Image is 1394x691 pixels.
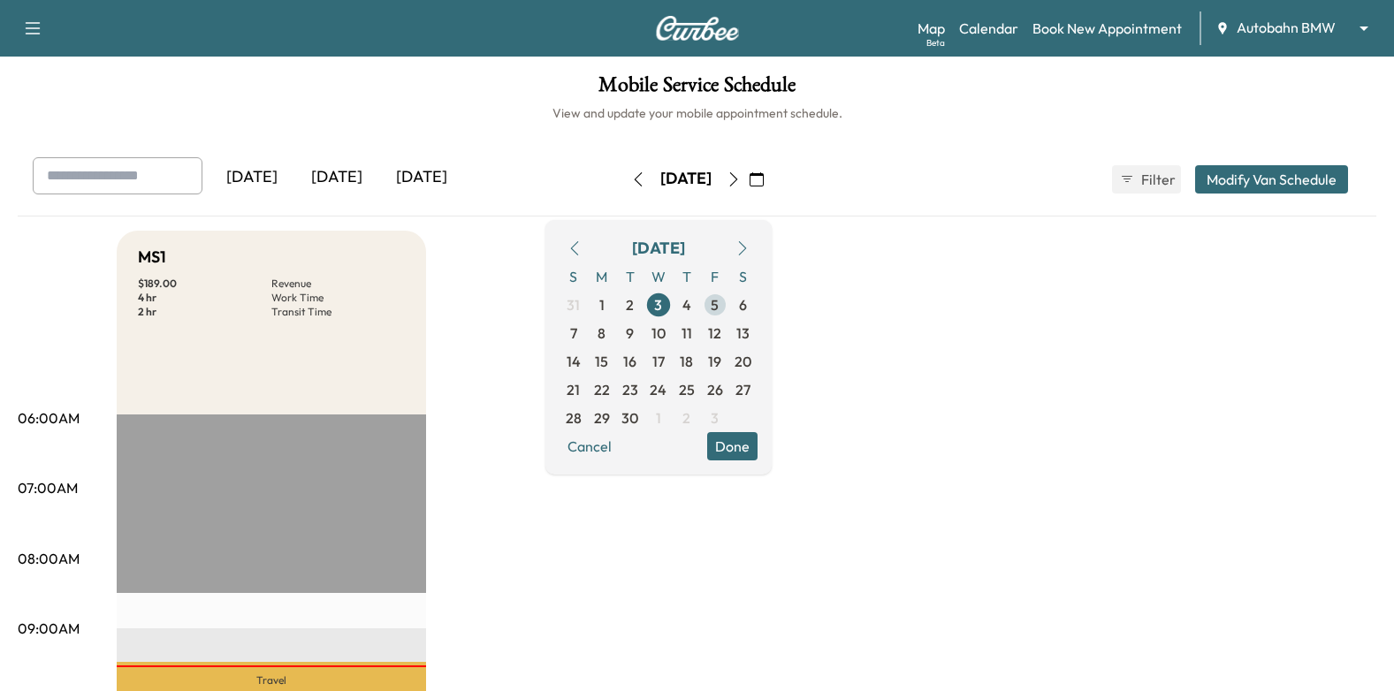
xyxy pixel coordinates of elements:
span: 15 [595,351,608,372]
p: Work Time [271,291,405,305]
span: F [701,262,729,291]
h6: View and update your mobile appointment schedule. [18,104,1376,122]
span: T [616,262,644,291]
a: Book New Appointment [1032,18,1182,39]
span: 23 [622,379,638,400]
button: Modify Van Schedule [1195,165,1348,194]
span: 5 [711,294,719,315]
span: T [673,262,701,291]
div: [DATE] [294,157,379,198]
span: Filter [1141,169,1173,190]
p: 09:00AM [18,618,80,639]
button: Done [707,432,758,460]
span: 4 [682,294,691,315]
span: 11 [682,323,692,344]
span: 29 [594,407,610,429]
p: Revenue [271,277,405,291]
span: 21 [567,379,580,400]
span: 3 [711,407,719,429]
span: S [560,262,588,291]
span: 19 [708,351,721,372]
p: 4 hr [138,291,271,305]
span: M [588,262,616,291]
p: 08:00AM [18,548,80,569]
span: Autobahn BMW [1237,18,1336,38]
span: S [729,262,758,291]
span: 16 [623,351,636,372]
div: [DATE] [379,157,464,198]
h5: MS1 [138,245,166,270]
span: 24 [650,379,667,400]
button: Cancel [560,432,620,460]
div: [DATE] [660,168,712,190]
div: [DATE] [209,157,294,198]
span: 30 [621,407,638,429]
span: 2 [626,294,634,315]
button: Filter [1112,165,1181,194]
span: 13 [736,323,750,344]
p: Transit Time [271,305,405,319]
a: Calendar [959,18,1018,39]
span: 12 [708,323,721,344]
a: MapBeta [918,18,945,39]
span: 10 [651,323,666,344]
span: 31 [567,294,580,315]
span: 3 [654,294,662,315]
span: 22 [594,379,610,400]
span: 17 [652,351,665,372]
span: 26 [707,379,723,400]
span: 6 [739,294,747,315]
span: 1 [656,407,661,429]
span: 9 [626,323,634,344]
span: 27 [735,379,750,400]
span: 8 [598,323,606,344]
span: 20 [735,351,751,372]
img: Curbee Logo [655,16,740,41]
div: [DATE] [632,236,685,261]
span: W [644,262,673,291]
span: 1 [599,294,605,315]
span: 14 [567,351,581,372]
p: 2 hr [138,305,271,319]
p: 06:00AM [18,407,80,429]
span: 25 [679,379,695,400]
p: 07:00AM [18,477,78,498]
span: 28 [566,407,582,429]
span: 18 [680,351,693,372]
span: 2 [682,407,690,429]
p: $ 189.00 [138,277,271,291]
div: Beta [926,36,945,49]
span: 7 [570,323,577,344]
h1: Mobile Service Schedule [18,74,1376,104]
